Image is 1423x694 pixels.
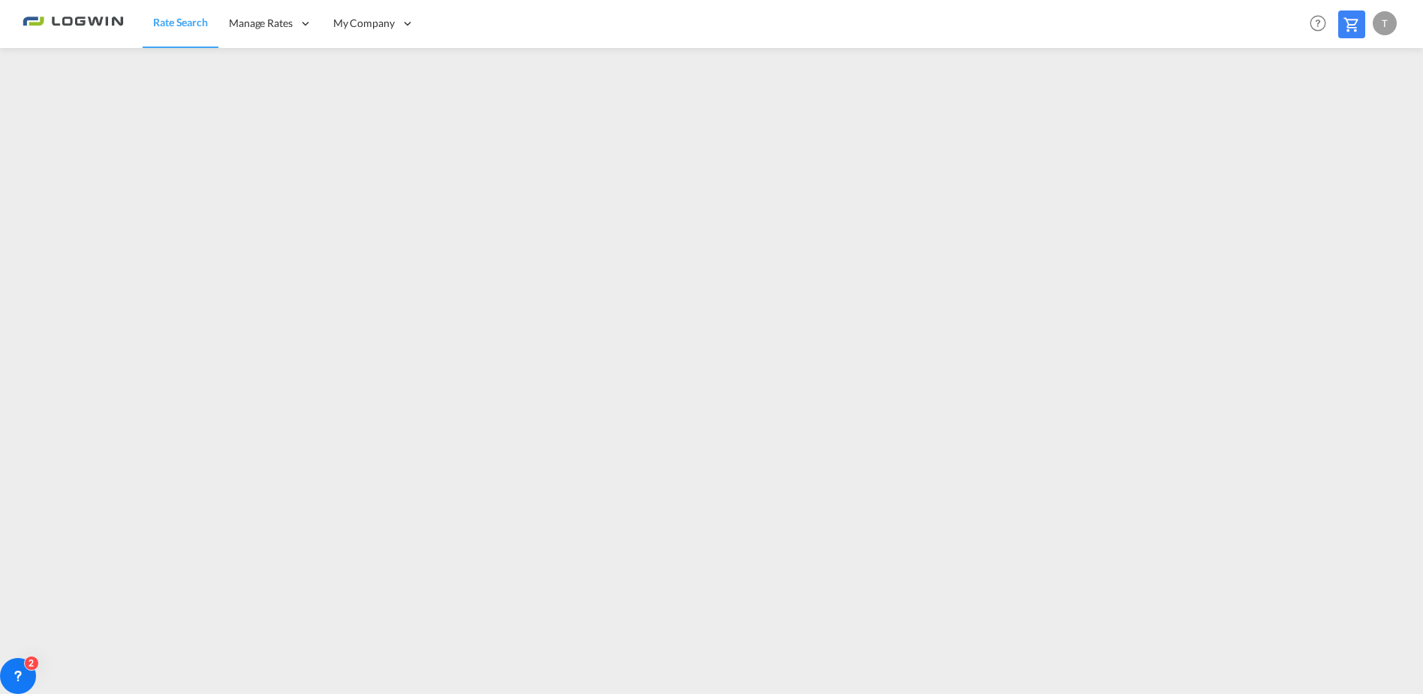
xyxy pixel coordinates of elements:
[1305,11,1338,38] div: Help
[229,16,293,31] span: Manage Rates
[23,7,124,41] img: bc73a0e0d8c111efacd525e4c8ad7d32.png
[1373,11,1397,35] div: T
[153,16,208,29] span: Rate Search
[1305,11,1331,36] span: Help
[333,16,395,31] span: My Company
